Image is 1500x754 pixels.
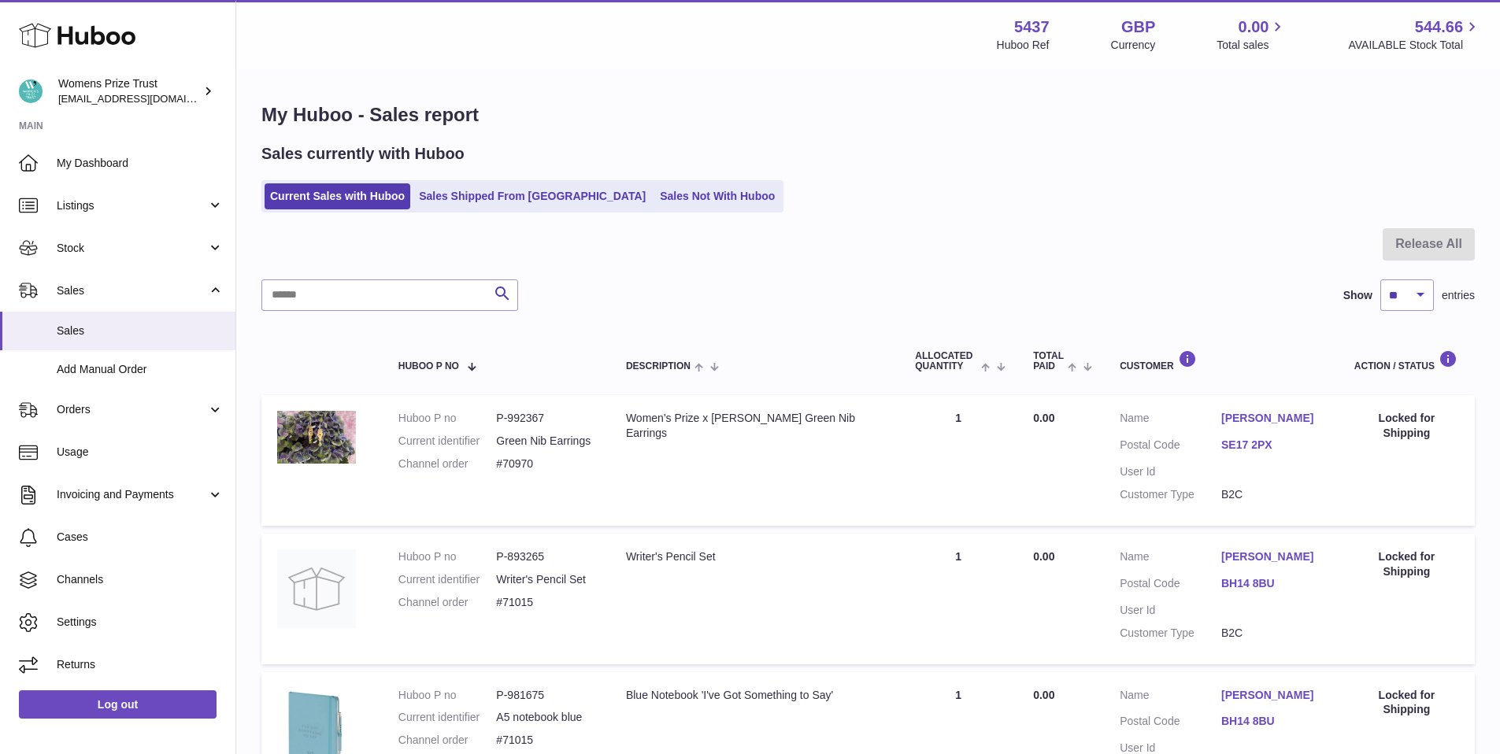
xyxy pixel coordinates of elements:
[19,690,217,719] a: Log out
[1120,464,1221,479] dt: User Id
[398,549,497,564] dt: Huboo P no
[1221,549,1323,564] a: [PERSON_NAME]
[57,156,224,171] span: My Dashboard
[57,198,207,213] span: Listings
[1121,17,1155,38] strong: GBP
[261,143,465,164] h2: Sales currently with Huboo
[1120,411,1221,430] dt: Name
[1221,411,1323,426] a: [PERSON_NAME]
[1033,689,1054,701] span: 0.00
[1348,38,1481,53] span: AVAILABLE Stock Total
[496,456,594,471] dd: #70970
[915,351,977,371] span: ALLOCATED Quantity
[496,549,594,564] dd: P-893265
[496,710,594,725] dd: A5 notebook blue
[57,362,224,377] span: Add Manual Order
[261,102,1475,128] h1: My Huboo - Sales report
[1014,17,1050,38] strong: 5437
[1354,549,1459,579] div: Locked for Shipping
[57,402,207,417] span: Orders
[398,411,497,426] dt: Huboo P no
[626,688,883,703] div: Blue Notebook 'I've Got Something to Say'
[398,572,497,587] dt: Current identifier
[1120,576,1221,595] dt: Postal Code
[398,456,497,471] dt: Channel order
[654,183,780,209] a: Sales Not With Huboo
[1442,288,1475,303] span: entries
[626,549,883,564] div: Writer's Pencil Set
[265,183,410,209] a: Current Sales with Huboo
[1120,688,1221,707] dt: Name
[1120,626,1221,641] dt: Customer Type
[57,323,224,338] span: Sales
[1217,17,1287,53] a: 0.00 Total sales
[1033,550,1054,563] span: 0.00
[1120,603,1221,618] dt: User Id
[626,411,883,441] div: Women's Prize x [PERSON_NAME] Green Nib Earrings
[496,595,594,610] dd: #71015
[398,688,497,703] dt: Huboo P no
[1348,17,1481,53] a: 544.66 AVAILABLE Stock Total
[1221,487,1323,502] dd: B2C
[398,733,497,748] dt: Channel order
[57,657,224,672] span: Returns
[1354,350,1459,371] div: Action / Status
[57,241,207,256] span: Stock
[398,361,459,371] span: Huboo P no
[1033,412,1054,424] span: 0.00
[277,549,356,628] img: no-photo.jpg
[57,530,224,545] span: Cases
[1217,38,1287,53] span: Total sales
[398,434,497,449] dt: Current identifier
[57,283,207,298] span: Sales
[899,534,1017,664] td: 1
[413,183,651,209] a: Sales Shipped From [GEOGRAPHIC_DATA]
[398,595,497,610] dt: Channel order
[19,79,43,103] img: info@womensprizeforfiction.co.uk
[1415,17,1463,38] span: 544.66
[496,411,594,426] dd: P-992367
[899,395,1017,526] td: 1
[58,76,200,106] div: Womens Prize Trust
[1354,688,1459,718] div: Locked for Shipping
[1354,411,1459,441] div: Locked for Shipping
[1033,351,1064,371] span: Total paid
[1120,350,1323,371] div: Customer
[626,361,691,371] span: Description
[1120,487,1221,502] dt: Customer Type
[997,38,1050,53] div: Huboo Ref
[1120,549,1221,568] dt: Name
[1221,576,1323,591] a: BH14 8BU
[277,411,356,464] img: 1718621013.jpg
[1221,626,1323,641] dd: B2C
[398,710,497,725] dt: Current identifier
[1221,714,1323,729] a: BH14 8BU
[1221,688,1323,703] a: [PERSON_NAME]
[57,487,207,502] span: Invoicing and Payments
[57,615,224,630] span: Settings
[496,572,594,587] dd: Writer's Pencil Set
[496,434,594,449] dd: Green Nib Earrings
[1120,438,1221,456] dt: Postal Code
[57,572,224,587] span: Channels
[1239,17,1269,38] span: 0.00
[58,92,231,105] span: [EMAIL_ADDRESS][DOMAIN_NAME]
[1221,438,1323,453] a: SE17 2PX
[496,688,594,703] dd: P-981675
[1343,288,1372,303] label: Show
[1111,38,1156,53] div: Currency
[57,445,224,460] span: Usage
[1120,714,1221,733] dt: Postal Code
[496,733,594,748] dd: #71015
